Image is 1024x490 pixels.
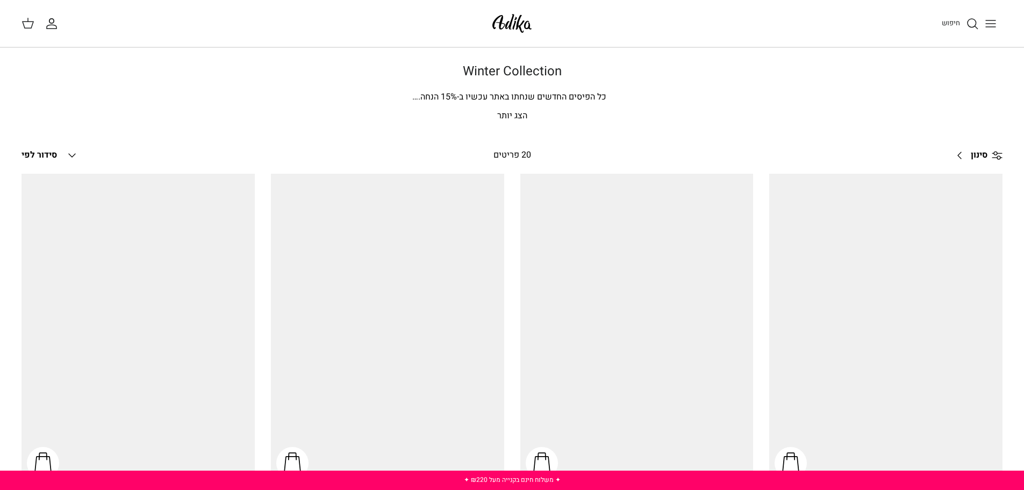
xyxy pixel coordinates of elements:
[489,11,535,36] img: Adika IL
[971,148,987,162] span: סינון
[22,148,57,161] span: סידור לפי
[520,174,754,485] a: סווטשירט Brazilian Kid
[45,17,62,30] a: החשבון שלי
[942,18,960,28] span: חיפוש
[271,174,504,485] a: מכנסי טרנינג City strolls
[136,64,889,80] h1: Winter Collection
[457,90,606,103] span: כל הפיסים החדשים שנחתו באתר עכשיו ב-
[22,144,78,167] button: סידור לפי
[464,475,561,485] a: ✦ משלוח חינם בקנייה מעל ₪220 ✦
[399,148,625,162] div: 20 פריטים
[441,90,450,103] span: 15
[949,143,1002,168] a: סינון
[769,174,1002,485] a: ג׳ינס All Or Nothing קריס-קרוס | BOYFRIEND
[979,12,1002,35] button: Toggle menu
[136,109,889,123] p: הצג יותר
[942,17,979,30] a: חיפוש
[412,90,457,103] span: % הנחה.
[22,174,255,485] a: סווטשירט City Strolls אוברסייז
